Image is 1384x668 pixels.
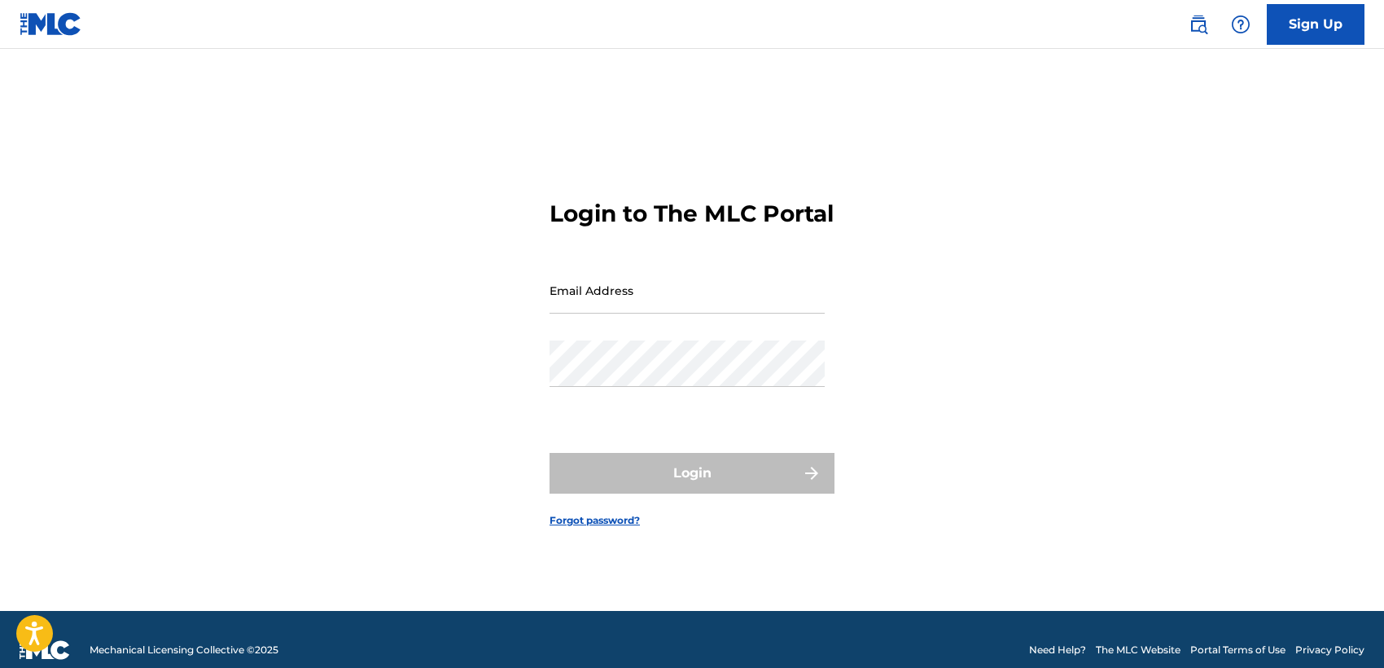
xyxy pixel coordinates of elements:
[20,640,70,660] img: logo
[1189,15,1208,34] img: search
[1231,15,1250,34] img: help
[1029,643,1086,657] a: Need Help?
[550,200,834,228] h3: Login to The MLC Portal
[1190,643,1285,657] a: Portal Terms of Use
[1224,8,1257,41] div: Help
[20,12,82,36] img: MLC Logo
[1182,8,1215,41] a: Public Search
[1295,643,1364,657] a: Privacy Policy
[1096,643,1180,657] a: The MLC Website
[550,513,640,528] a: Forgot password?
[90,643,278,657] span: Mechanical Licensing Collective © 2025
[1267,4,1364,45] a: Sign Up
